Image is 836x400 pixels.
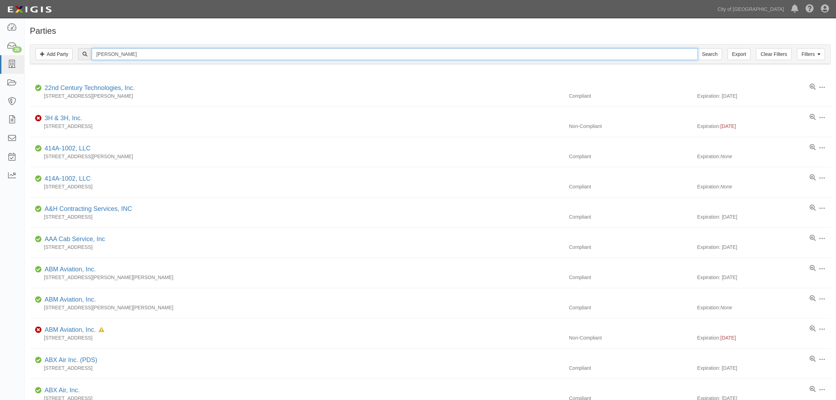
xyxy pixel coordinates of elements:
div: Compliant [564,244,697,251]
i: Compliant [35,388,42,393]
div: Compliant [564,364,697,372]
div: Expiration: [697,334,831,341]
div: A&H Contracting Services, INC [42,205,132,214]
div: [STREET_ADDRESS] [30,364,564,372]
i: None [720,305,732,310]
a: Clear Filters [756,48,791,60]
div: ABX Air, Inc. [42,386,80,395]
a: ABX Air, Inc. [45,387,80,394]
input: Search [92,48,698,60]
i: In Default since 11/22/2024 [99,328,104,333]
div: Non-Compliant [564,334,697,341]
a: 22nd Century Technologies, Inc. [45,84,135,91]
div: Compliant [564,92,697,99]
div: Expiration: [697,153,831,160]
div: Expiration: [DATE] [697,364,831,372]
a: View results summary [810,114,816,121]
a: ABM Aviation, Inc. [45,266,96,273]
i: Compliant [35,358,42,363]
span: [DATE] [720,123,736,129]
div: AAA Cab Service, Inc [42,235,105,244]
i: None [720,154,732,159]
a: View results summary [810,235,816,242]
div: ABM Aviation, Inc. [42,325,104,335]
a: View results summary [810,265,816,272]
a: 3H & 3H, Inc. [45,115,82,122]
a: Export [728,48,751,60]
div: [STREET_ADDRESS][PERSON_NAME] [30,153,564,160]
i: Compliant [35,267,42,272]
div: ABX Air Inc. (PDS) [42,356,97,365]
i: Help Center - Complianz [805,5,814,13]
a: View results summary [810,386,816,393]
div: Expiration: [DATE] [697,274,831,281]
i: Compliant [35,237,42,242]
a: View results summary [810,356,816,363]
div: Compliant [564,274,697,281]
div: [STREET_ADDRESS] [30,123,564,130]
a: View results summary [810,295,816,302]
div: [STREET_ADDRESS][PERSON_NAME][PERSON_NAME] [30,274,564,281]
a: 414A-1002, LLC [45,175,91,182]
i: Non-Compliant [35,328,42,333]
a: View results summary [810,84,816,91]
h1: Parties [30,26,831,36]
div: Non-Compliant [564,123,697,130]
a: ABX Air Inc. (PDS) [45,356,97,363]
a: AAA Cab Service, Inc [45,236,105,243]
a: A&H Contracting Services, INC [45,205,132,212]
a: City of [GEOGRAPHIC_DATA] [714,2,788,16]
div: ABM Aviation, Inc. [42,295,96,304]
div: [STREET_ADDRESS][PERSON_NAME] [30,92,564,99]
a: ABM Aviation, Inc. [45,326,96,333]
a: View results summary [810,174,816,181]
div: Compliant [564,153,697,160]
input: Search [698,48,722,60]
div: [STREET_ADDRESS] [30,183,564,190]
div: [STREET_ADDRESS][PERSON_NAME][PERSON_NAME] [30,304,564,311]
div: Compliant [564,304,697,311]
a: View results summary [810,325,816,333]
i: Compliant [35,86,42,91]
i: None [720,184,732,189]
a: Add Party [35,48,73,60]
div: [STREET_ADDRESS] [30,334,564,341]
i: Non-Compliant [35,116,42,121]
div: [STREET_ADDRESS] [30,244,564,251]
a: Filters [797,48,825,60]
div: Expiration: [DATE] [697,213,831,220]
i: Compliant [35,176,42,181]
div: 26 [12,46,22,53]
div: Expiration: [697,183,831,190]
div: [STREET_ADDRESS] [30,213,564,220]
div: Compliant [564,183,697,190]
span: [DATE] [720,335,736,341]
a: 414A-1002, LLC [45,145,91,152]
img: logo-5460c22ac91f19d4615b14bd174203de0afe785f0fc80cf4dbbc73dc1793850b.png [5,3,54,16]
div: Expiration: [697,304,831,311]
div: Compliant [564,213,697,220]
div: 22nd Century Technologies, Inc. [42,84,135,93]
div: 414A-1002, LLC [42,144,91,153]
div: 414A-1002, LLC [42,174,91,183]
div: ABM Aviation, Inc. [42,265,96,274]
i: Compliant [35,207,42,212]
div: 3H & 3H, Inc. [42,114,82,123]
a: View results summary [810,205,816,212]
i: Compliant [35,146,42,151]
div: Expiration: [DATE] [697,92,831,99]
a: View results summary [810,144,816,151]
div: Expiration: [697,123,831,130]
div: Expiration: [DATE] [697,244,831,251]
a: ABM Aviation, Inc. [45,296,96,303]
i: Compliant [35,297,42,302]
